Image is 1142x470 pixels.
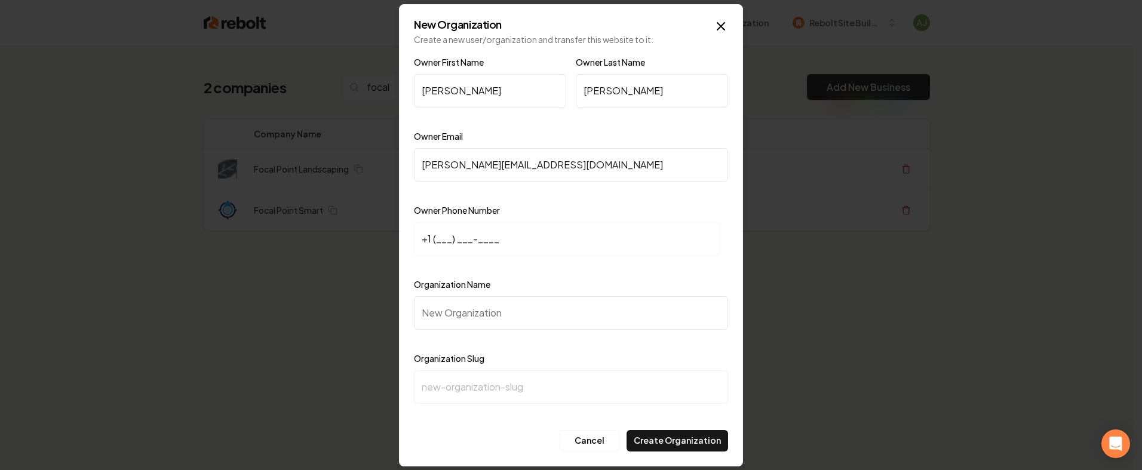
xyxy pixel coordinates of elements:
[414,19,728,30] h2: New Organization
[414,353,484,364] label: Organization Slug
[414,74,566,107] input: Enter first name
[414,205,500,216] label: Owner Phone Number
[414,279,490,290] label: Organization Name
[414,148,728,182] input: Enter email
[576,57,645,67] label: Owner Last Name
[560,430,619,451] button: Cancel
[627,430,728,451] button: Create Organization
[576,74,728,107] input: Enter last name
[414,33,728,45] p: Create a new user/organization and transfer this website to it.
[414,131,463,142] label: Owner Email
[414,370,728,404] input: new-organization-slug
[414,296,728,330] input: New Organization
[414,57,484,67] label: Owner First Name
